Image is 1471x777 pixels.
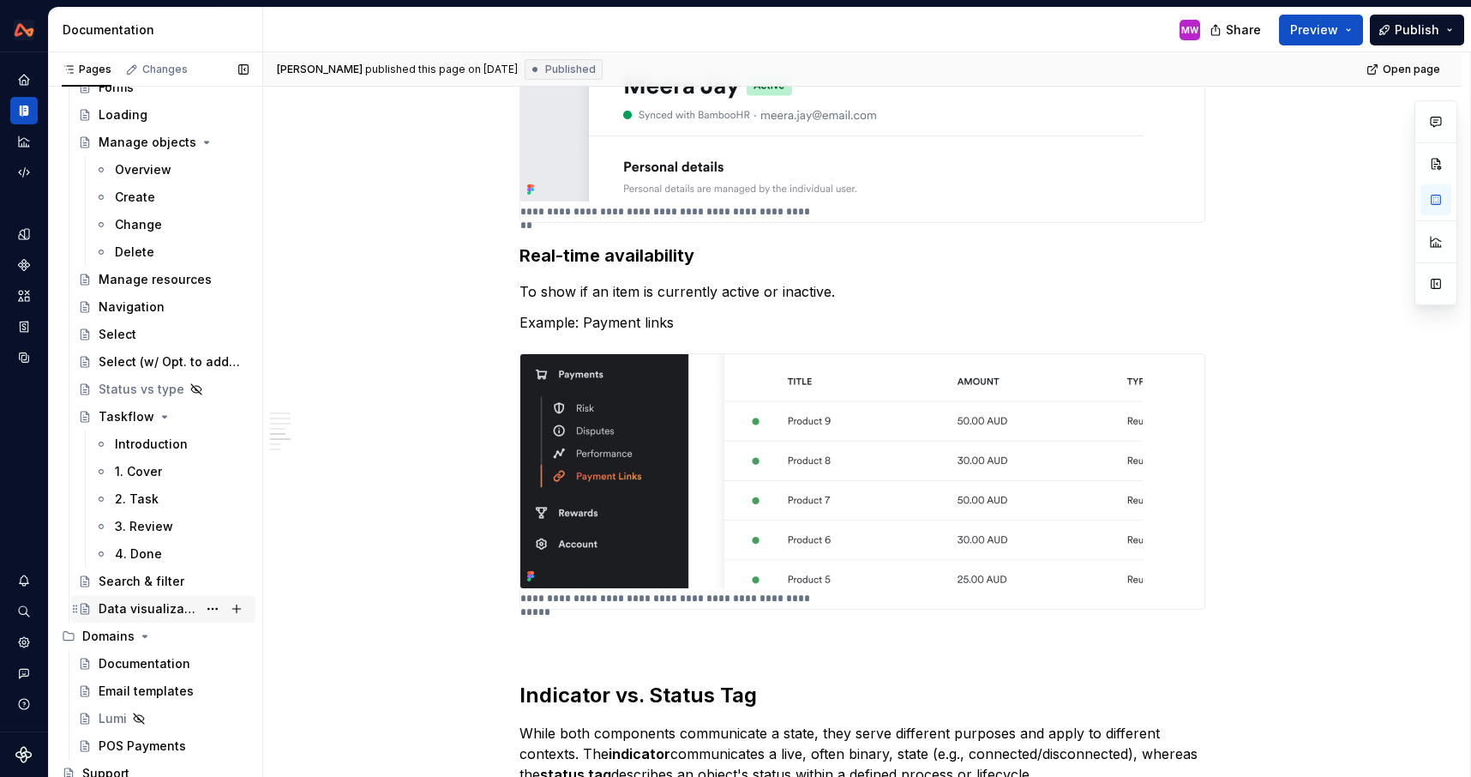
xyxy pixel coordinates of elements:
[115,161,171,178] div: Overview
[115,436,188,453] div: Introduction
[99,573,184,590] div: Search & filter
[519,683,757,708] strong: Indicator vs. Status Tag
[99,271,212,288] div: Manage resources
[10,313,38,340] a: Storybook stories
[99,134,196,151] div: Manage objects
[115,463,162,480] div: 1. Cover
[10,128,38,155] a: Analytics
[71,293,255,321] a: Navigation
[10,344,38,371] a: Data sources
[277,63,363,76] span: [PERSON_NAME]
[115,518,173,535] div: 3. Review
[71,705,255,732] a: Lumi
[71,678,255,705] a: Email templates
[15,746,33,763] svg: Supernova Logo
[1226,21,1261,39] span: Share
[71,74,255,101] a: Forms
[71,266,255,293] a: Manage resources
[10,598,38,625] button: Search ⌘K
[10,660,38,687] button: Contact support
[1361,57,1448,81] a: Open page
[1395,21,1439,39] span: Publish
[10,66,38,93] a: Home
[115,216,162,233] div: Change
[519,244,1205,268] h3: Real-time availability
[87,458,255,485] a: 1. Cover
[545,63,596,76] span: Published
[71,129,255,156] a: Manage objects
[87,540,255,568] a: 4. Done
[99,683,194,700] div: Email templates
[115,491,159,508] div: 2. Task
[99,353,240,370] div: Select (w/ Opt. to add new)
[87,431,255,458] a: Introduction
[87,156,255,184] a: Overview
[142,63,188,76] div: Changes
[87,485,255,513] a: 2. Task
[99,738,186,755] div: POS Payments
[62,63,111,76] div: Pages
[1370,15,1464,45] button: Publish
[99,326,136,343] div: Select
[14,20,34,40] img: 0733df7c-e17f-4421-95a9-ced236ef1ff0.png
[609,745,670,762] strong: indicator
[99,600,197,617] div: Data visualization
[87,211,255,238] a: Change
[87,238,255,266] a: Delete
[10,97,38,124] a: Documentation
[71,101,255,129] a: Loading
[71,321,255,348] a: Select
[1383,63,1440,76] span: Open page
[99,710,127,727] div: Lumi
[1290,21,1338,39] span: Preview
[99,381,184,398] div: Status vs type
[10,220,38,248] a: Design tokens
[519,312,1205,333] p: Example: Payment links
[10,567,38,594] button: Notifications
[71,403,255,431] a: Taskflow
[115,545,162,563] div: 4. Done
[99,106,147,123] div: Loading
[1279,15,1363,45] button: Preview
[10,629,38,656] a: Settings
[99,408,154,425] div: Taskflow
[82,628,135,645] div: Domains
[63,21,255,39] div: Documentation
[87,513,255,540] a: 3. Review
[71,650,255,678] a: Documentation
[99,655,190,672] div: Documentation
[365,63,518,76] div: published this page on [DATE]
[115,189,155,206] div: Create
[55,623,255,650] div: Domains
[87,184,255,211] a: Create
[520,354,1143,588] img: 5cbf5794-f744-495e-a54a-55a33fc03bf7.png
[519,281,1205,302] p: To show if an item is currently active or inactive.
[71,732,255,760] a: POS Payments
[1181,23,1198,37] div: MW
[99,79,134,96] div: Forms
[1201,15,1272,45] button: Share
[10,282,38,310] a: Assets
[71,376,255,403] a: Status vs type
[71,595,255,623] a: Data visualization
[99,298,165,316] div: Navigation
[10,159,38,186] a: Code automation
[10,251,38,279] a: Components
[71,348,255,376] a: Select (w/ Opt. to add new)
[71,568,255,595] a: Search & filter
[115,244,154,261] div: Delete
